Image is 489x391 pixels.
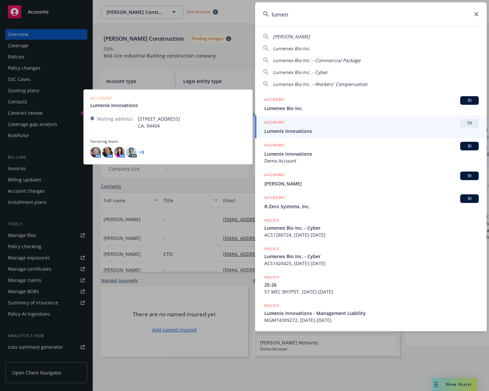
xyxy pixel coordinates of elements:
span: Lumenex Bio Inc. - Workers' Compensation [273,81,368,87]
span: BI [463,143,476,149]
h5: POLICY [264,331,280,337]
span: 57 WEC BH7P5T, [DATE]-[DATE] [264,288,479,295]
span: BI [463,98,476,103]
h5: ACCOUNT [264,172,285,179]
h5: POLICY [264,246,280,252]
a: POLICY [255,327,487,356]
span: Lumenex Bio Inc. - Cyber [264,253,479,260]
h5: POLICY [264,217,280,224]
a: ACCOUNTBILumenix InnovationsDemo Account [255,138,487,168]
span: Lumenex Bio Inc. - Commercial Package [273,57,361,63]
span: ACS1280724, [DATE]-[DATE] [264,231,479,238]
span: ACS1424425, [DATE]-[DATE] [264,260,479,267]
h5: ACCOUNT [264,119,285,127]
span: R-Zero Systems, Inc. [264,203,479,210]
span: Lumenix Innovations [264,128,479,135]
span: [PERSON_NAME] [264,180,479,187]
span: Demo Account [264,157,479,164]
a: ACCOUNTTRLumenix Innovations [255,115,487,138]
a: POLICY25-2657 WEC BH7P5T, [DATE]-[DATE] [255,270,487,299]
span: BI [463,196,476,202]
input: Search... [255,2,487,26]
span: Lumenix Innovations [264,150,479,157]
span: BI [463,173,476,179]
a: POLICYLumenex Bio Inc. - CyberACS1280724, [DATE]-[DATE] [255,214,487,242]
span: Lumenix Innovations - Management Liability [264,310,479,317]
h5: ACCOUNT [264,142,285,150]
span: [PERSON_NAME] [273,33,310,40]
h5: ACCOUNT [264,194,285,202]
a: ACCOUNTBILumenex Bio Inc. [255,93,487,115]
h5: ACCOUNT [264,96,285,104]
span: Lumenex Bio Inc. [264,105,479,112]
a: POLICYLumenex Bio Inc. - CyberACS1424425, [DATE]-[DATE] [255,242,487,270]
a: ACCOUNTBI[PERSON_NAME] [255,168,487,191]
span: 25-26 [264,281,479,288]
span: TR [463,120,476,126]
span: Lumenex Bio Inc. - Cyber [264,224,479,231]
span: MGMT4309272, [DATE]-[DATE] [264,317,479,324]
h5: POLICY [264,302,280,309]
a: ACCOUNTBIR-Zero Systems, Inc. [255,191,487,214]
h5: POLICY [264,274,280,281]
span: Lumenex Bio Inc. - Cyber [273,69,328,75]
span: Lumenex Bio Inc. [273,45,311,52]
a: POLICYLumenix Innovations - Management LiabilityMGMT4309272, [DATE]-[DATE] [255,299,487,327]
